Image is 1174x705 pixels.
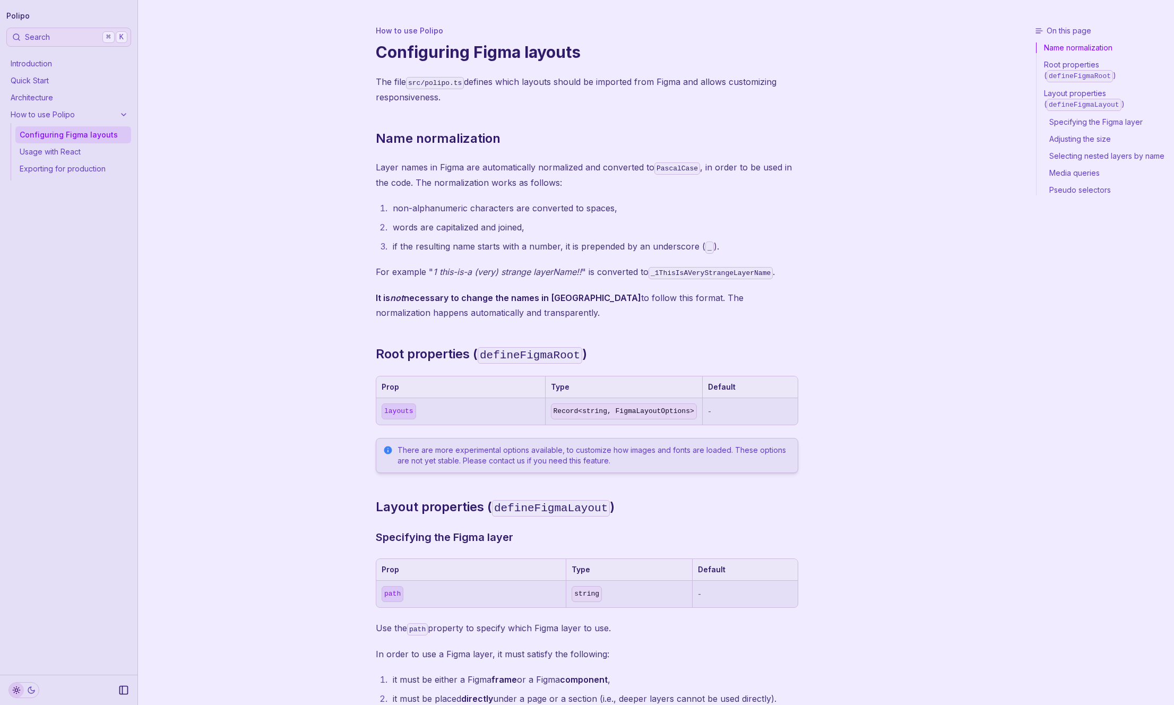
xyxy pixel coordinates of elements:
[15,143,131,160] a: Usage with React
[390,201,798,216] li: non-alphanumeric characters are converted to spaces,
[376,498,615,516] a: Layout properties (defineFigmaLayout)
[382,403,416,419] code: layouts
[708,407,711,416] span: -
[376,559,566,581] th: Prop
[1035,25,1170,36] h3: On this page
[1047,70,1113,82] code: defineFigmaRoot
[15,160,131,177] a: Exporting for production
[705,242,714,254] code: _
[1047,99,1121,111] code: defineFigmaLayout
[115,682,132,699] button: Collapse Sidebar
[1037,42,1170,56] a: Name normalization
[478,347,582,364] code: defineFigmaRoot
[376,160,798,190] p: Layer names in Figma are automatically normalized and converted to , in order to be used in the c...
[376,529,513,546] a: Specifying the Figma layer
[492,500,610,517] code: defineFigmaLayout
[572,586,602,602] code: string
[1037,182,1170,195] a: Pseudo selectors
[545,376,702,398] th: Type
[702,376,798,398] th: Default
[6,89,131,106] a: Architecture
[1037,85,1170,114] a: Layout properties (defineFigmaLayout)
[551,403,697,419] code: Record<string, FigmaLayoutOptions>
[376,293,641,303] strong: It is necessary to change the names in [GEOGRAPHIC_DATA]
[692,559,798,581] th: Default
[566,559,692,581] th: Type
[390,293,404,303] em: not
[376,376,545,398] th: Prop
[6,55,131,72] a: Introduction
[15,126,131,143] a: Configuring Figma layouts
[376,42,798,62] h1: Configuring Figma layouts
[1037,56,1170,85] a: Root properties (defineFigmaRoot)
[376,621,798,636] p: Use the property to specify which Figma layer to use.
[698,589,701,598] span: -
[390,220,798,235] li: words are capitalized and joined,
[6,8,30,23] a: Polipo
[1037,148,1170,165] a: Selecting nested layers by name
[6,106,131,123] a: How to use Polipo
[407,623,428,635] code: path
[6,72,131,89] a: Quick Start
[491,674,517,685] strong: frame
[654,162,700,175] code: PascalCase
[398,445,791,466] p: There are more experimental options available, to customize how images and fonts are loaded. Thes...
[382,586,403,602] code: path
[433,266,582,277] em: 1 this-is-a (very) strange layerName!!
[376,25,443,36] a: How to use Polipo
[376,264,798,280] p: For example " " is converted to .
[376,290,798,320] p: to follow this format. The normalization happens automatically and transparently.
[1037,114,1170,131] a: Specifying the Figma layer
[6,28,131,47] button: Search⌘K
[376,346,587,363] a: Root properties (defineFigmaRoot)
[1037,131,1170,148] a: Adjusting the size
[1037,165,1170,182] a: Media queries
[376,74,798,105] p: The file defines which layouts should be imported from Figma and allows customizing responsiveness.
[649,267,773,279] code: _1ThisIsAVeryStrangeLayerName
[406,77,464,89] code: src/polipo.ts
[102,31,114,43] kbd: ⌘
[390,239,798,254] li: if the resulting name starts with a number, it is prepended by an underscore ( ).
[116,31,127,43] kbd: K
[560,674,608,685] strong: component
[461,693,493,704] strong: directly
[390,672,798,687] li: it must be either a Figma or a Figma ,
[376,647,798,661] p: In order to use a Figma layer, it must satisfy the following:
[8,682,39,698] button: Toggle Theme
[376,130,500,147] a: Name normalization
